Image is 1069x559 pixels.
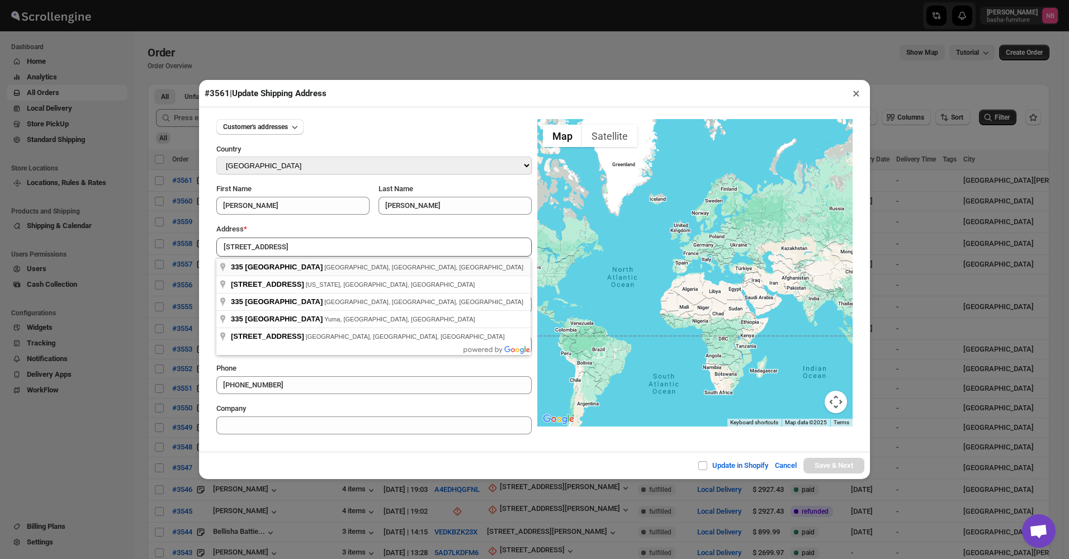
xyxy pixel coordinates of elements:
span: [STREET_ADDRESS] [231,332,304,340]
div: Country [216,144,532,157]
span: 335 [231,315,243,323]
button: Customer's addresses [216,119,304,135]
input: Enter a address [216,238,532,257]
button: Map camera controls [825,391,847,413]
span: Company [216,404,246,413]
span: [GEOGRAPHIC_DATA] [245,297,323,306]
div: Address [216,224,532,235]
button: Update in Shopify [691,454,775,477]
button: Show satellite imagery [582,125,637,147]
div: Open chat [1022,514,1056,548]
span: [US_STATE], [GEOGRAPHIC_DATA], [GEOGRAPHIC_DATA] [306,281,475,288]
span: Phone [216,364,236,372]
img: Google [540,412,577,427]
button: × [848,86,864,101]
a: Terms (opens in new tab) [834,419,849,425]
span: Map data ©2025 [785,419,827,425]
span: [GEOGRAPHIC_DATA] [245,263,323,271]
button: Keyboard shortcuts [730,419,778,427]
span: Customer's addresses [223,122,288,131]
span: First Name [216,184,252,193]
span: [GEOGRAPHIC_DATA], [GEOGRAPHIC_DATA], [GEOGRAPHIC_DATA] [306,333,505,340]
span: [GEOGRAPHIC_DATA], [GEOGRAPHIC_DATA], [GEOGRAPHIC_DATA] [324,264,523,271]
span: 335 [231,297,243,306]
span: Yuma, [GEOGRAPHIC_DATA], [GEOGRAPHIC_DATA] [324,316,475,323]
span: Update in Shopify [712,461,768,470]
span: [GEOGRAPHIC_DATA] [245,315,323,323]
a: Open this area in Google Maps (opens a new window) [540,412,577,427]
button: Cancel [768,454,803,477]
span: Last Name [379,184,413,193]
span: [GEOGRAPHIC_DATA], [GEOGRAPHIC_DATA], [GEOGRAPHIC_DATA] [324,299,523,305]
button: Show street map [543,125,582,147]
span: 335 [231,263,243,271]
span: [STREET_ADDRESS] [231,280,304,288]
span: #3561 | Update Shipping Address [205,88,327,98]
